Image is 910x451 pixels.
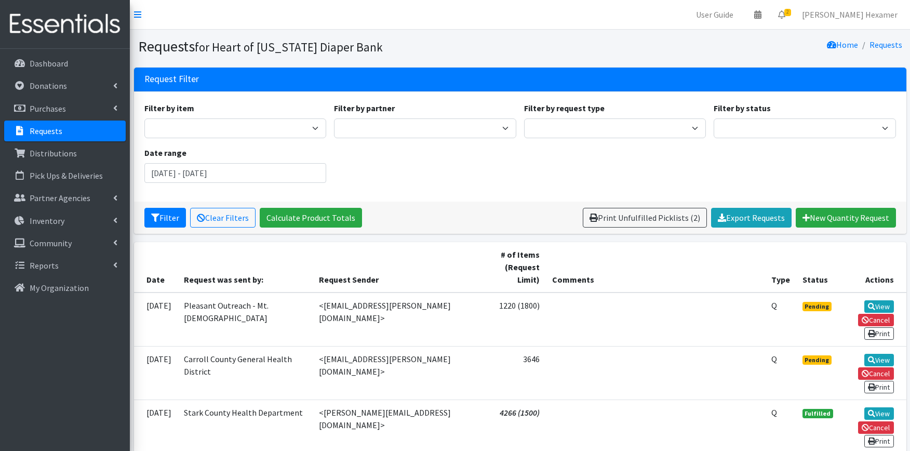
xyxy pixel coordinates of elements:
[4,165,126,186] a: Pick Ups & Deliveries
[4,210,126,231] a: Inventory
[583,208,707,228] a: Print Unfulfilled Picklists (2)
[858,314,894,326] a: Cancel
[864,327,894,340] a: Print
[30,170,103,181] p: Pick Ups & Deliveries
[864,381,894,393] a: Print
[30,238,72,248] p: Community
[30,103,66,114] p: Purchases
[4,98,126,119] a: Purchases
[714,102,771,114] label: Filter by status
[134,242,178,293] th: Date
[144,147,186,159] label: Date range
[864,300,894,313] a: View
[4,188,126,208] a: Partner Agencies
[827,39,858,50] a: Home
[313,242,480,293] th: Request Sender
[770,4,794,25] a: 2
[4,255,126,276] a: Reports
[802,409,834,418] span: Fulfilled
[30,126,62,136] p: Requests
[134,293,178,347] td: [DATE]
[711,208,792,228] a: Export Requests
[178,346,313,400] td: Carroll County General Health District
[134,346,178,400] td: [DATE]
[864,435,894,447] a: Print
[144,208,186,228] button: Filter
[144,163,327,183] input: January 1, 2011 - December 31, 2011
[796,208,896,228] a: New Quantity Request
[858,421,894,434] a: Cancel
[869,39,902,50] a: Requests
[4,53,126,74] a: Dashboard
[864,354,894,366] a: View
[480,293,546,347] td: 1220 (1800)
[4,121,126,141] a: Requests
[524,102,605,114] label: Filter by request type
[771,354,777,364] abbr: Quantity
[796,242,840,293] th: Status
[480,242,546,293] th: # of Items (Request Limit)
[30,148,77,158] p: Distributions
[4,143,126,164] a: Distributions
[30,58,68,69] p: Dashboard
[4,7,126,42] img: HumanEssentials
[546,242,765,293] th: Comments
[190,208,256,228] a: Clear Filters
[858,367,894,380] a: Cancel
[178,293,313,347] td: Pleasant Outreach - Mt. [DEMOGRAPHIC_DATA]
[771,300,777,311] abbr: Quantity
[144,102,194,114] label: Filter by item
[260,208,362,228] a: Calculate Product Totals
[784,9,791,16] span: 2
[30,193,90,203] p: Partner Agencies
[4,233,126,254] a: Community
[765,242,796,293] th: Type
[794,4,906,25] a: [PERSON_NAME] Hexamer
[839,242,906,293] th: Actions
[30,81,67,91] p: Donations
[30,260,59,271] p: Reports
[802,355,832,365] span: Pending
[480,346,546,400] td: 3646
[864,407,894,420] a: View
[4,75,126,96] a: Donations
[30,216,64,226] p: Inventory
[688,4,742,25] a: User Guide
[313,293,480,347] td: <[EMAIL_ADDRESS][PERSON_NAME][DOMAIN_NAME]>
[334,102,395,114] label: Filter by partner
[178,242,313,293] th: Request was sent by:
[4,277,126,298] a: My Organization
[313,346,480,400] td: <[EMAIL_ADDRESS][PERSON_NAME][DOMAIN_NAME]>
[138,37,516,56] h1: Requests
[195,39,383,55] small: for Heart of [US_STATE] Diaper Bank
[771,407,777,418] abbr: Quantity
[144,74,199,85] h3: Request Filter
[30,283,89,293] p: My Organization
[802,302,832,311] span: Pending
